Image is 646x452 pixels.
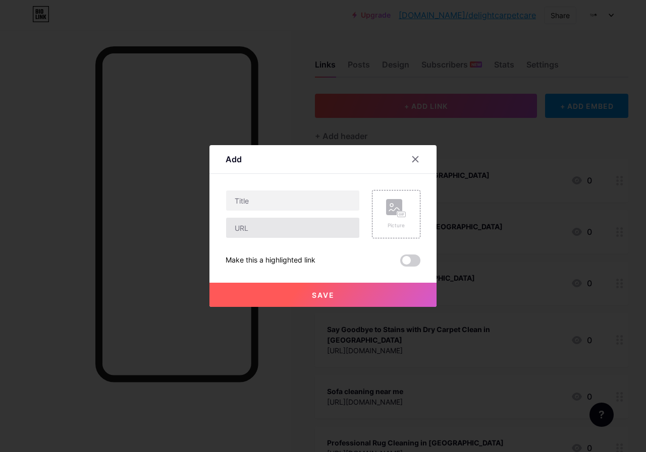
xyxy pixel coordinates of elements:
[209,283,437,307] button: Save
[226,190,359,211] input: Title
[312,291,335,299] span: Save
[226,218,359,238] input: URL
[226,153,242,165] div: Add
[386,222,406,229] div: Picture
[226,254,315,267] div: Make this a highlighted link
